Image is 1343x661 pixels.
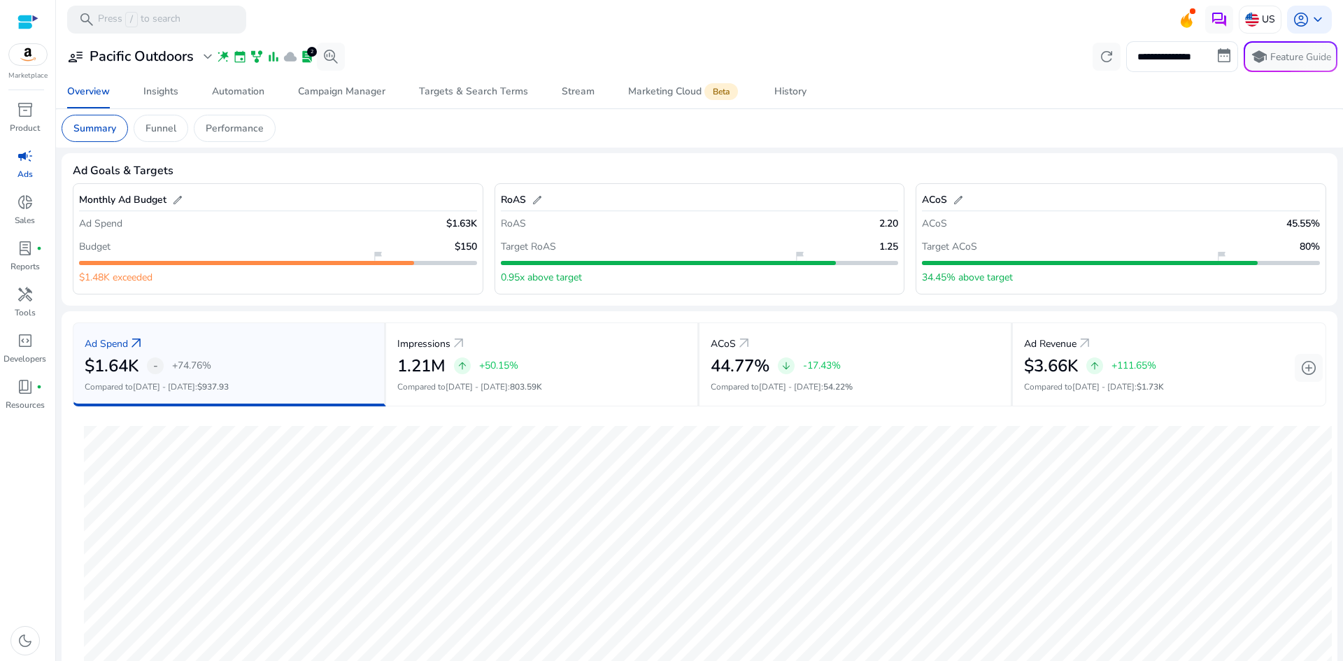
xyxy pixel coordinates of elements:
span: [DATE] - [DATE] [133,381,195,392]
div: Overview [67,87,110,97]
p: Performance [206,121,264,136]
span: / [125,12,138,27]
span: [DATE] - [DATE] [1072,381,1135,392]
h2: 44.77% [711,356,769,376]
span: flag_2 [794,250,805,262]
span: school [1251,48,1267,65]
button: refresh [1093,43,1121,71]
h5: Monthly Ad Budget [79,194,166,206]
span: add_circle [1300,360,1317,376]
span: expand_more [199,48,216,65]
p: Press to search [98,12,180,27]
p: Resources [6,399,45,411]
button: schoolFeature Guide [1244,41,1337,72]
p: Funnel [145,121,176,136]
p: Ads [17,168,33,180]
div: Campaign Manager [298,87,385,97]
span: flag_2 [372,250,383,262]
p: Compared to : [397,381,686,393]
p: Summary [73,121,116,136]
button: add_circle [1295,354,1323,382]
p: Compared to : [711,381,1000,393]
div: Insights [143,87,178,97]
p: $150 [455,239,477,254]
p: Ad Spend [79,216,122,231]
h2: $1.64K [85,356,138,376]
p: 2.20 [879,216,898,231]
p: Marketplace [8,71,48,81]
span: fiber_manual_record [36,384,42,390]
h5: ACoS [922,194,947,206]
span: flag_2 [1216,250,1227,262]
div: Stream [562,87,595,97]
span: campaign [17,148,34,164]
span: edit [532,194,543,206]
div: Automation [212,87,264,97]
span: cloud [283,50,297,64]
span: arrow_downward [781,360,792,371]
button: search_insights [317,43,345,71]
span: search [78,11,95,28]
span: lab_profile [17,240,34,257]
a: arrow_outward [1076,335,1093,352]
p: Compared to : [1024,381,1314,393]
span: lab_profile [300,50,314,64]
p: 1.25 [879,239,898,254]
p: Ad Spend [85,336,128,351]
p: +50.15% [479,361,518,371]
p: ACoS [922,216,947,231]
span: account_circle [1293,11,1309,28]
span: event [233,50,247,64]
span: [DATE] - [DATE] [759,381,821,392]
h2: 1.21M [397,356,446,376]
p: Feature Guide [1270,50,1331,64]
span: $937.93 [197,381,229,392]
p: 80% [1300,239,1320,254]
p: Compared to : [85,381,373,393]
h5: RoAS [501,194,526,206]
span: arrow_upward [457,360,468,371]
p: Target ACoS [922,239,977,254]
div: Targets & Search Terms [419,87,528,97]
div: Marketing Cloud [628,86,741,97]
span: code_blocks [17,332,34,349]
span: bar_chart [267,50,280,64]
a: arrow_outward [128,335,145,352]
span: refresh [1098,48,1115,65]
p: Budget [79,239,111,254]
span: arrow_upward [1089,360,1100,371]
span: handyman [17,286,34,303]
span: [DATE] - [DATE] [446,381,508,392]
span: inventory_2 [17,101,34,118]
p: Tools [15,306,36,319]
h2: $3.66K [1024,356,1078,376]
p: ACoS [711,336,736,351]
h3: Pacific Outdoors [90,48,194,65]
p: Sales [15,214,35,227]
p: Impressions [397,336,450,351]
p: $1.63K [446,216,477,231]
h4: Ad Goals & Targets [73,164,173,178]
p: $1.48K exceeded [79,270,152,285]
span: book_4 [17,378,34,395]
span: - [153,357,158,374]
span: wand_stars [216,50,230,64]
a: arrow_outward [450,335,467,352]
a: arrow_outward [736,335,753,352]
p: Product [10,122,40,134]
span: keyboard_arrow_down [1309,11,1326,28]
span: Beta [704,83,738,100]
p: RoAS [501,216,526,231]
div: 2 [307,47,317,57]
p: Developers [3,353,46,365]
p: Target RoAS [501,239,556,254]
p: Ad Revenue [1024,336,1076,351]
p: +111.65% [1111,361,1156,371]
span: family_history [250,50,264,64]
span: $1.73K [1137,381,1164,392]
p: 45.55% [1286,216,1320,231]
